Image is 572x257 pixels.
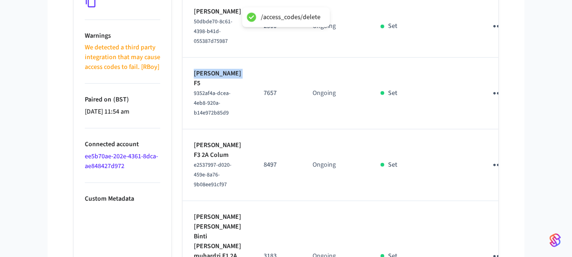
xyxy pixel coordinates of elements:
[264,160,290,170] p: 8497
[85,31,160,41] p: Warnings
[194,69,241,88] p: [PERSON_NAME] F5
[85,107,160,117] p: [DATE] 11:54 am
[301,58,369,129] td: Ongoing
[85,140,160,149] p: Connected account
[388,21,397,31] p: Set
[301,129,369,201] td: Ongoing
[85,152,158,171] a: ee5b70ae-202e-4361-8dca-ae848427d972
[85,194,160,204] p: Custom Metadata
[388,160,397,170] p: Set
[261,13,320,21] div: /access_codes/delete
[264,88,290,98] p: 7657
[194,18,232,45] span: 50dbde70-8c61-4398-b41d-055387d75987
[85,95,160,105] p: Paired on
[85,43,160,72] p: We detected a third party integration that may cause access codes to fail. [RBoy]
[194,141,241,160] p: [PERSON_NAME] F3 2A Colum
[550,233,561,248] img: SeamLogoGradient.69752ec5.svg
[194,161,232,189] span: e2537997-d020-459e-8a76-9b08ee91cf97
[388,88,397,98] p: Set
[194,7,241,17] p: [PERSON_NAME]
[111,95,129,104] span: ( BST )
[194,89,231,117] span: 9352af4a-dcea-4eb8-920a-b14e972b85d9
